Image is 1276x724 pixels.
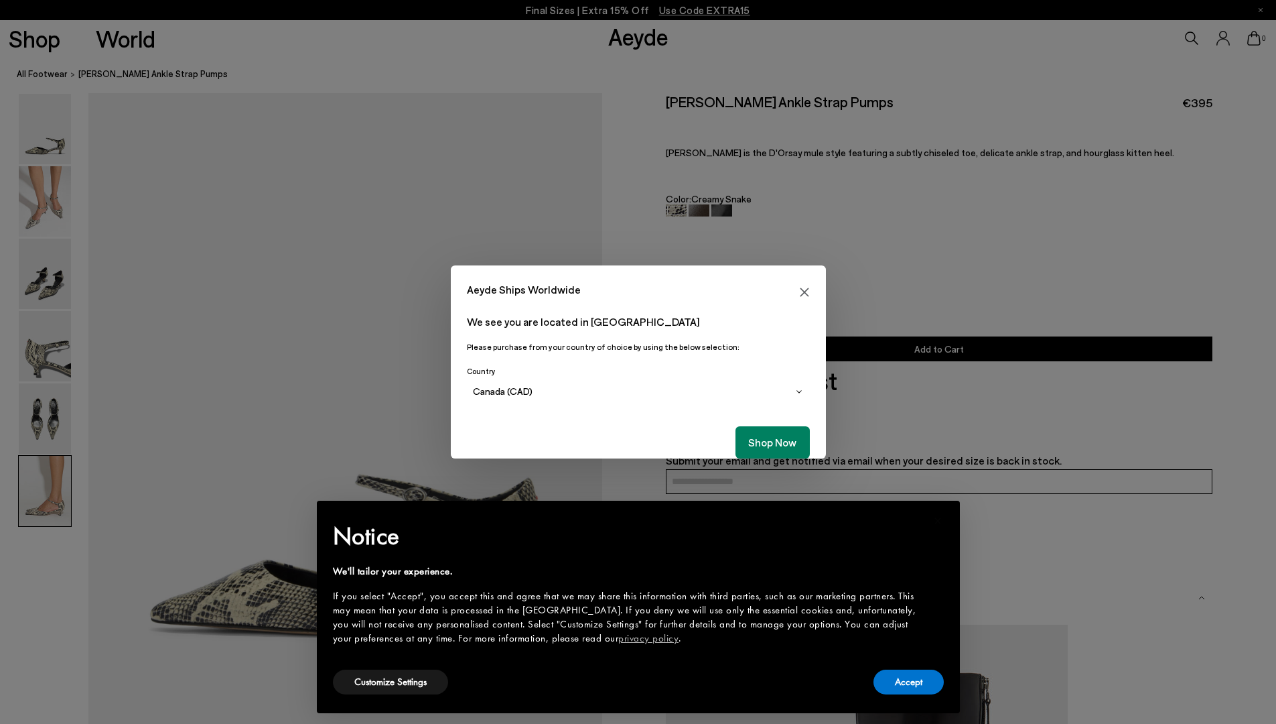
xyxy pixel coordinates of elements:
h2: Notice [333,519,922,554]
button: Shop Now [735,426,809,459]
span: Country [467,367,495,375]
span: × [934,510,942,531]
button: Close this notice [922,505,954,537]
button: Close [794,282,815,303]
div: If you select "Accept", you accept this and agree that we may share this information with third p... [333,589,922,646]
p: We see you are located in [GEOGRAPHIC_DATA] [467,314,810,330]
button: Customize Settings [333,670,448,695]
div: We'll tailor your experience. [333,564,922,579]
span: Aeyde Ships Worldwide [467,282,581,298]
a: privacy policy [618,631,679,645]
span: Canada (CAD) [473,385,533,397]
button: Accept [873,670,944,695]
p: Please purchase from your country of choice by using the below selection: [467,341,810,353]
